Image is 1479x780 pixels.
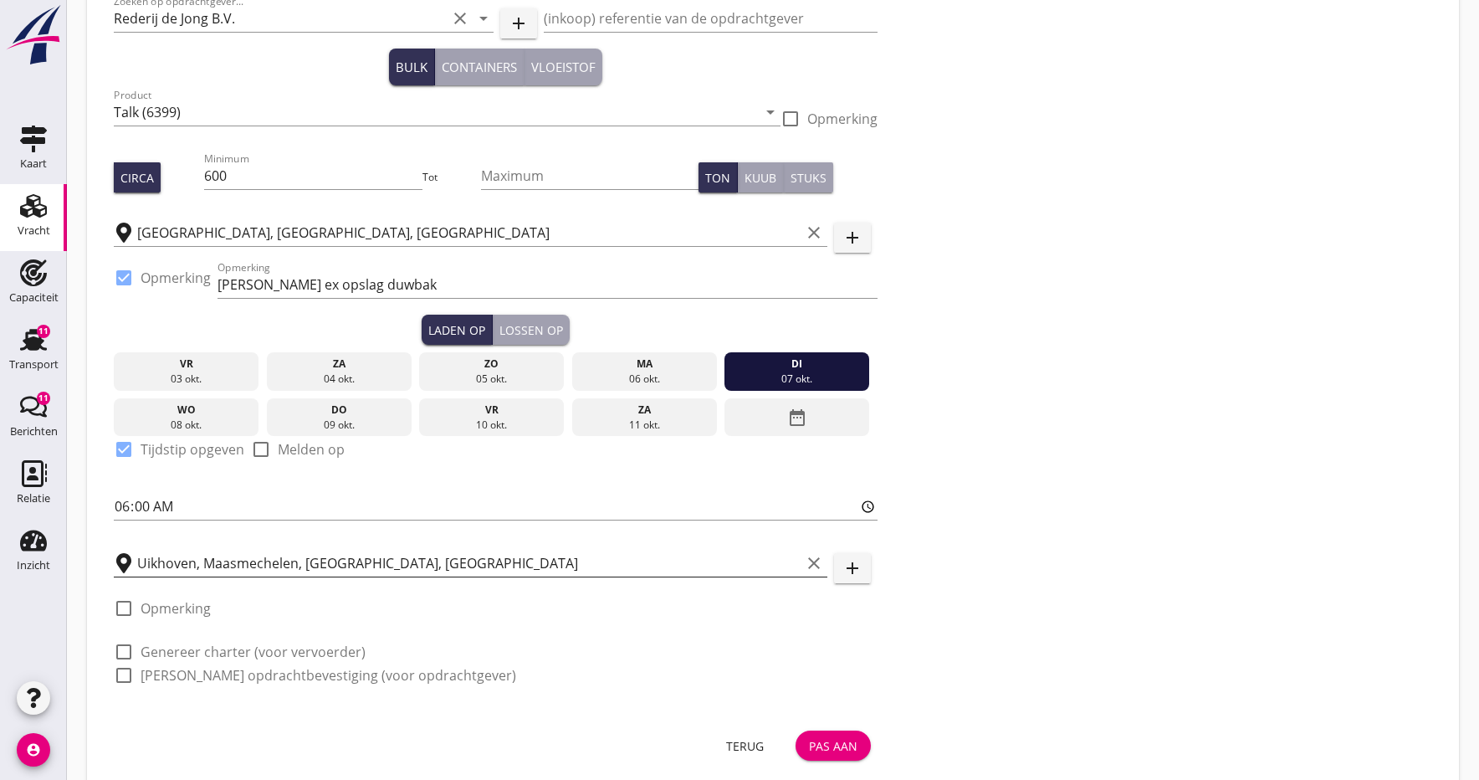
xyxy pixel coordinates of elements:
div: ma [576,357,713,372]
div: vr [423,403,560,418]
i: add [842,558,862,578]
div: 04 okt. [270,372,407,387]
div: 07 okt. [729,372,866,387]
div: Stuks [791,169,826,187]
div: Containers [442,58,517,77]
div: 05 okt. [423,372,560,387]
label: Opmerking [141,600,211,617]
input: Laadplaats [137,219,801,246]
button: Circa [114,162,161,192]
div: 11 [37,392,50,405]
button: Vloeistof [525,49,602,85]
div: do [270,403,407,418]
div: za [576,403,713,418]
button: Ton [699,162,738,192]
div: Ton [705,169,730,187]
div: 11 okt. [576,418,713,433]
i: clear [450,8,470,28]
label: Melden op [278,441,345,458]
div: Inzicht [17,560,50,571]
input: (inkoop) referentie van de opdrachtgever [544,5,877,32]
div: Bulk [396,58,427,77]
input: Minimum [204,162,422,189]
div: Transport [9,359,59,370]
button: Stuks [784,162,833,192]
div: 08 okt. [118,418,255,433]
div: Pas aan [809,737,857,755]
div: zo [423,357,560,372]
button: Bulk [389,49,435,85]
div: vr [118,357,255,372]
div: Vracht [18,225,50,236]
div: 03 okt. [118,372,255,387]
i: arrow_drop_down [473,8,494,28]
div: Berichten [10,426,58,437]
div: Kuub [745,169,776,187]
i: account_circle [17,733,50,767]
i: date_range [787,403,807,433]
div: Relatie [17,493,50,504]
div: Kaart [20,158,47,169]
input: Losplaats [137,550,801,577]
div: Tot [422,170,481,185]
label: Opmerking [807,110,878,127]
i: clear [804,223,824,243]
i: add [509,13,529,33]
div: di [729,357,866,372]
button: Pas aan [796,731,871,761]
input: Opmerking [217,271,878,298]
img: logo-small.a267ee39.svg [3,4,64,66]
div: Circa [120,169,154,187]
div: 11 [37,325,50,338]
i: arrow_drop_down [760,102,780,122]
div: Terug [722,737,769,755]
i: clear [804,553,824,573]
label: Tijdstip opgeven [141,441,244,458]
div: za [270,357,407,372]
div: Laden op [428,321,485,339]
button: Lossen op [493,315,570,345]
button: Terug [709,731,782,761]
div: Lossen op [499,321,563,339]
input: Product [114,99,757,126]
i: add [842,228,862,248]
label: Genereer charter (voor vervoerder) [141,644,366,660]
button: Laden op [422,315,493,345]
div: 06 okt. [576,372,713,387]
div: wo [118,403,255,418]
button: Kuub [738,162,784,192]
label: [PERSON_NAME] opdrachtbevestiging (voor opdrachtgever) [141,667,516,684]
input: Maximum [481,162,699,189]
input: Zoeken op opdrachtgever... [114,5,447,32]
div: Vloeistof [531,58,596,77]
div: 10 okt. [423,418,560,433]
label: Opmerking [141,269,211,286]
button: Containers [435,49,525,85]
div: Capaciteit [9,292,59,303]
div: 09 okt. [270,418,407,433]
